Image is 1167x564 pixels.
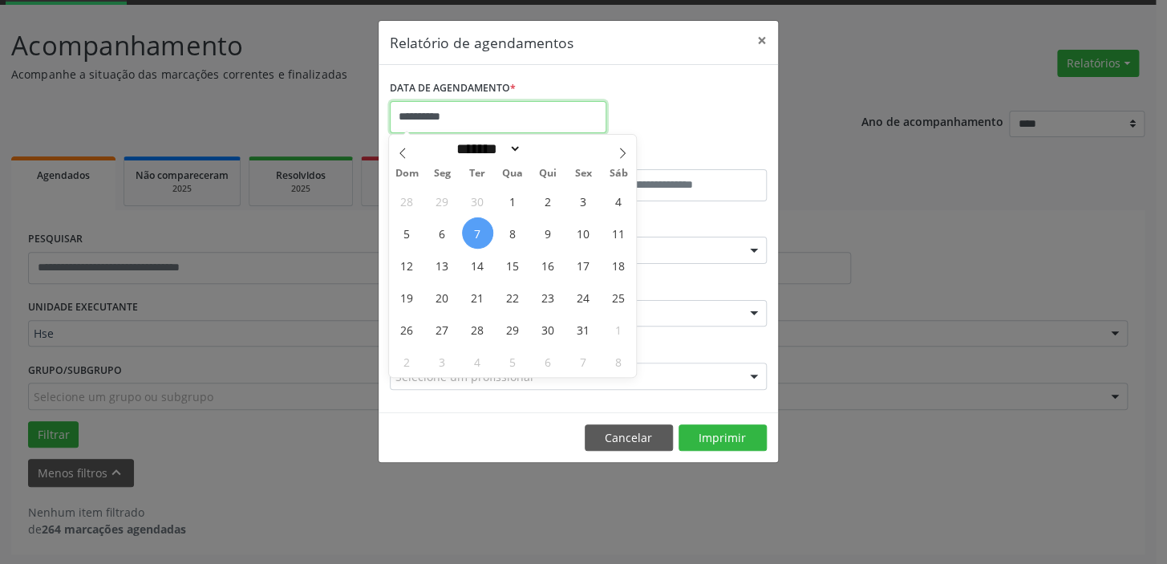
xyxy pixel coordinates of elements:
[427,250,458,281] span: Outubro 13, 2025
[533,282,564,313] span: Outubro 23, 2025
[391,282,423,313] span: Outubro 19, 2025
[390,76,516,101] label: DATA DE AGENDAMENTO
[462,185,493,217] span: Setembro 30, 2025
[391,250,423,281] span: Outubro 12, 2025
[391,346,423,377] span: Novembro 2, 2025
[602,185,634,217] span: Outubro 4, 2025
[495,168,530,179] span: Qua
[567,185,598,217] span: Outubro 3, 2025
[427,217,458,249] span: Outubro 6, 2025
[582,144,767,169] label: ATÉ
[427,282,458,313] span: Outubro 20, 2025
[567,217,598,249] span: Outubro 10, 2025
[462,346,493,377] span: Novembro 4, 2025
[462,217,493,249] span: Outubro 7, 2025
[533,314,564,345] span: Outubro 30, 2025
[602,250,634,281] span: Outubro 18, 2025
[451,140,521,157] select: Month
[497,250,529,281] span: Outubro 15, 2025
[602,314,634,345] span: Novembro 1, 2025
[567,282,598,313] span: Outubro 24, 2025
[565,168,601,179] span: Sex
[424,168,460,179] span: Seg
[462,282,493,313] span: Outubro 21, 2025
[427,314,458,345] span: Outubro 27, 2025
[497,185,529,217] span: Outubro 1, 2025
[389,168,424,179] span: Dom
[533,185,564,217] span: Outubro 2, 2025
[567,314,598,345] span: Outubro 31, 2025
[533,250,564,281] span: Outubro 16, 2025
[567,346,598,377] span: Novembro 7, 2025
[427,346,458,377] span: Novembro 3, 2025
[602,346,634,377] span: Novembro 8, 2025
[533,217,564,249] span: Outubro 9, 2025
[462,250,493,281] span: Outubro 14, 2025
[390,32,573,53] h5: Relatório de agendamentos
[585,424,673,452] button: Cancelar
[746,21,778,60] button: Close
[391,314,423,345] span: Outubro 26, 2025
[462,314,493,345] span: Outubro 28, 2025
[521,140,574,157] input: Year
[601,168,636,179] span: Sáb
[497,314,529,345] span: Outubro 29, 2025
[497,217,529,249] span: Outubro 8, 2025
[497,282,529,313] span: Outubro 22, 2025
[497,346,529,377] span: Novembro 5, 2025
[427,185,458,217] span: Setembro 29, 2025
[567,250,598,281] span: Outubro 17, 2025
[602,282,634,313] span: Outubro 25, 2025
[602,217,634,249] span: Outubro 11, 2025
[391,185,423,217] span: Setembro 28, 2025
[530,168,565,179] span: Qui
[460,168,495,179] span: Ter
[679,424,767,452] button: Imprimir
[391,217,423,249] span: Outubro 5, 2025
[533,346,564,377] span: Novembro 6, 2025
